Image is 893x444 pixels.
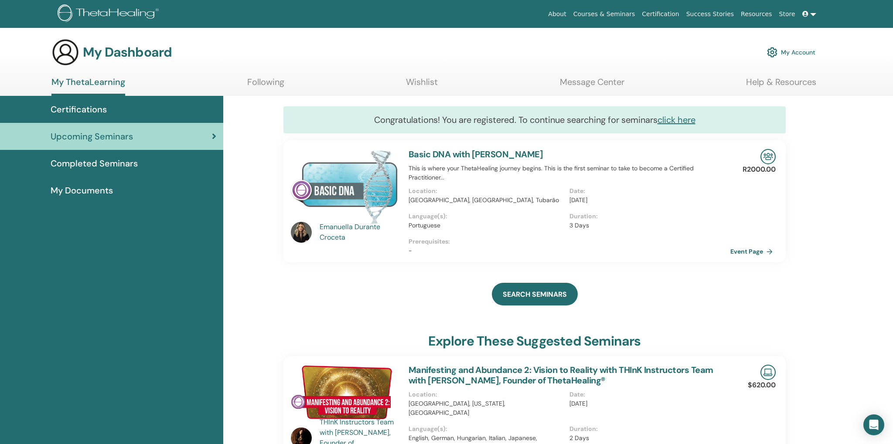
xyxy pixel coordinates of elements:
img: Live Online Seminar [760,365,776,380]
img: cog.svg [767,45,777,60]
p: [GEOGRAPHIC_DATA], [GEOGRAPHIC_DATA], Tubarão [409,196,564,205]
a: click here [658,114,695,125]
a: Help & Resources [746,77,816,94]
a: Store [776,6,799,22]
p: [DATE] [569,399,725,408]
p: This is where your ThetaHealing journey begins. This is the first seminar to take to become a Cer... [409,164,730,182]
p: R2000.00 [743,164,776,175]
a: Wishlist [406,77,438,94]
p: Location : [409,390,564,399]
img: default.jpg [291,222,312,243]
span: SEARCH SEMINARS [503,290,567,299]
img: In-Person Seminar [760,149,776,164]
img: Basic DNA [291,149,398,224]
span: Certifications [51,103,107,116]
p: [GEOGRAPHIC_DATA], [US_STATE], [GEOGRAPHIC_DATA] [409,399,564,417]
a: Success Stories [683,6,737,22]
a: Event Page [730,245,776,258]
p: $620.00 [748,380,776,390]
img: Manifesting and Abundance 2: Vision to Reality [291,365,398,420]
a: Emanuella Durante Croceta [320,222,400,243]
p: Language(s) : [409,424,564,434]
img: generic-user-icon.jpg [51,38,79,66]
div: Congratulations! You are registered. To continue searching for seminars [283,106,786,133]
h3: My Dashboard [83,44,172,60]
span: Completed Seminars [51,157,138,170]
p: Date : [569,390,725,399]
p: Duration : [569,212,725,221]
p: - [409,246,730,255]
a: About [545,6,569,22]
p: Language(s) : [409,212,564,221]
p: Duration : [569,424,725,434]
p: Prerequisites : [409,237,730,246]
p: Date : [569,186,725,196]
a: My Account [767,43,815,62]
a: Certification [638,6,682,22]
a: Basic DNA with [PERSON_NAME] [409,149,543,160]
a: Manifesting and Abundance 2: Vision to Reality with THInK Instructors Team with [PERSON_NAME], Fo... [409,364,713,386]
a: SEARCH SEMINARS [492,283,578,305]
a: Following [247,77,284,94]
p: 3 Days [569,221,725,230]
div: Open Intercom Messenger [863,414,884,435]
a: Message Center [560,77,624,94]
p: 2 Days [569,434,725,443]
a: My ThetaLearning [51,77,125,96]
span: My Documents [51,184,113,197]
h3: explore these suggested seminars [428,333,641,349]
a: Courses & Seminars [570,6,639,22]
span: Upcoming Seminars [51,130,133,143]
p: Location : [409,186,564,196]
a: Resources [737,6,776,22]
img: logo.png [58,4,162,24]
p: [DATE] [569,196,725,205]
p: Portuguese [409,221,564,230]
